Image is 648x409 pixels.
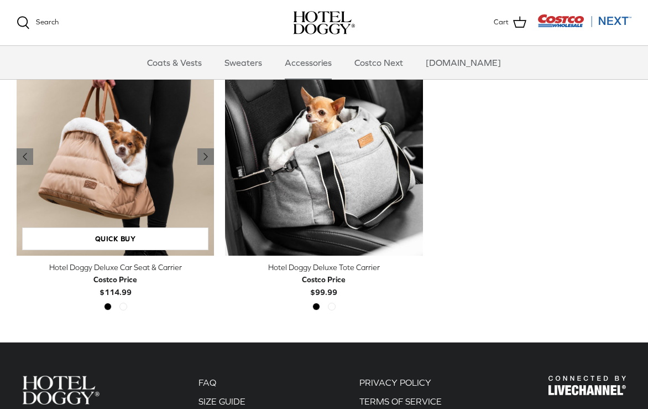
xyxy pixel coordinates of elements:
[302,273,346,296] b: $99.99
[537,21,631,29] a: Visit Costco Next
[293,11,355,34] a: hoteldoggy.com hoteldoggycom
[17,16,59,29] a: Search
[494,17,509,28] span: Cart
[359,377,431,387] a: PRIVACY POLICY
[17,58,214,256] a: Hotel Doggy Deluxe Car Seat & Carrier
[17,148,33,165] a: Previous
[225,58,422,256] a: Hotel Doggy Deluxe Tote Carrier
[215,46,272,79] a: Sweaters
[302,273,346,286] div: Costco Price
[225,261,422,298] a: Hotel Doggy Deluxe Tote Carrier Costco Price$99.99
[548,376,626,395] img: Hotel Doggy Costco Next
[293,11,355,34] img: hoteldoggycom
[197,148,214,165] a: Previous
[22,376,100,404] img: Hotel Doggy Costco Next
[198,377,216,387] a: FAQ
[416,46,511,79] a: [DOMAIN_NAME]
[494,15,526,30] a: Cart
[17,261,214,298] a: Hotel Doggy Deluxe Car Seat & Carrier Costco Price$114.99
[275,46,342,79] a: Accessories
[36,18,59,26] span: Search
[359,396,442,406] a: TERMS OF SERVICE
[225,261,422,273] div: Hotel Doggy Deluxe Tote Carrier
[93,273,137,296] b: $114.99
[537,14,631,28] img: Costco Next
[17,261,214,273] div: Hotel Doggy Deluxe Car Seat & Carrier
[137,46,212,79] a: Coats & Vests
[93,273,137,286] div: Costco Price
[344,46,413,79] a: Costco Next
[198,396,245,406] a: SIZE GUIDE
[22,227,208,250] a: Quick buy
